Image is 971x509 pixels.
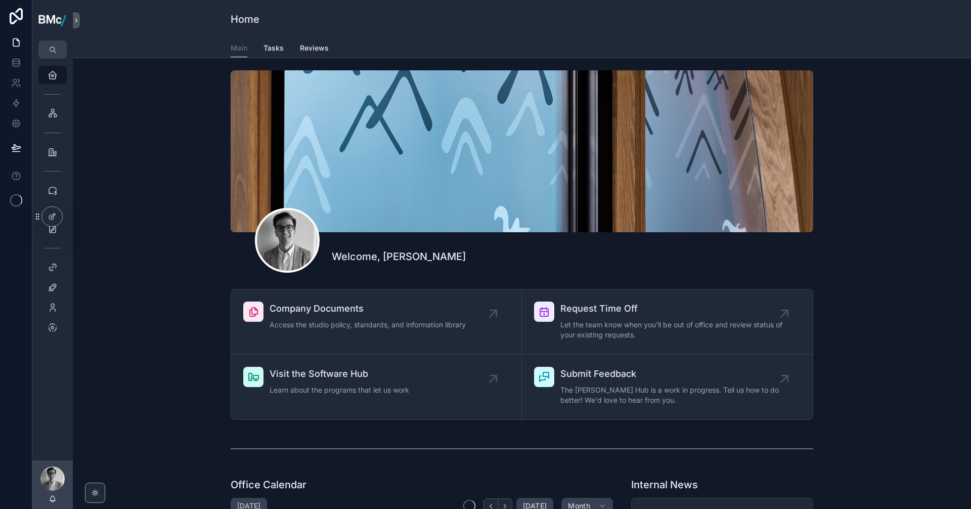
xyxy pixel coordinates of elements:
a: Tasks [263,39,284,59]
a: Reviews [300,39,329,59]
span: Company Documents [270,302,466,316]
span: Main [231,43,247,53]
span: Visit the Software Hub [270,367,409,381]
span: Reviews [300,43,329,53]
h1: Internal News [631,478,698,492]
img: App logo [38,13,67,28]
a: Visit the Software HubLearn about the programs that let us work [231,355,522,419]
span: The [PERSON_NAME] Hub is a work in progress. Tell us how to do better! We'd love to hear from you. [560,385,784,405]
a: Submit FeedbackThe [PERSON_NAME] Hub is a work in progress. Tell us how to do better! We'd love t... [522,355,813,419]
h1: Office Calendar [231,478,306,492]
span: Let the team know when you'll be out of office and review status of your existing requests. [560,320,784,340]
span: Tasks [263,43,284,53]
a: Company DocumentsAccess the studio policy, standards, and information library [231,289,522,355]
h1: Home [231,12,259,26]
a: Request Time OffLet the team know when you'll be out of office and review status of your existing... [522,289,813,355]
a: Main [231,39,247,58]
span: Learn about the programs that let us work [270,385,409,395]
span: Submit Feedback [560,367,784,381]
span: Request Time Off [560,302,784,316]
div: scrollable content [32,59,73,350]
h1: Welcome, [PERSON_NAME] [332,249,466,264]
span: Access the studio policy, standards, and information library [270,320,466,330]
